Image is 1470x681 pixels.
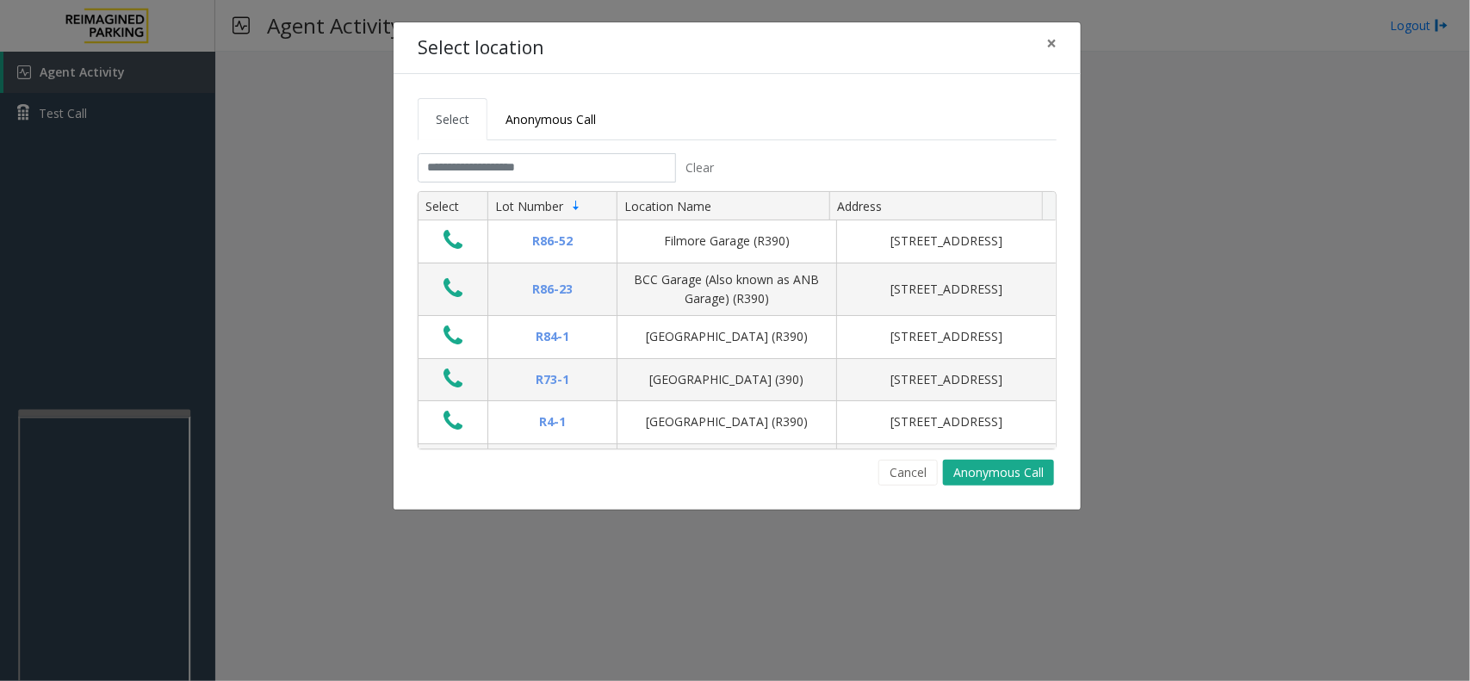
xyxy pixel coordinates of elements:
div: R86-52 [499,232,606,251]
span: Location Name [624,198,711,214]
div: [STREET_ADDRESS] [847,280,1045,299]
div: [GEOGRAPHIC_DATA] (390) [628,370,826,389]
span: Select [436,111,469,127]
span: Anonymous Call [506,111,596,127]
button: Anonymous Call [943,460,1054,486]
ul: Tabs [418,98,1057,140]
span: Lot Number [495,198,563,214]
div: [GEOGRAPHIC_DATA] (R390) [628,327,826,346]
div: [GEOGRAPHIC_DATA] (R390) [628,412,826,431]
div: R73-1 [499,370,606,389]
div: Data table [419,192,1056,449]
h4: Select location [418,34,543,62]
div: R86-23 [499,280,606,299]
button: Cancel [878,460,938,486]
div: [STREET_ADDRESS] [847,412,1045,431]
div: BCC Garage (Also known as ANB Garage) (R390) [628,270,826,309]
div: Filmore Garage (R390) [628,232,826,251]
div: [STREET_ADDRESS] [847,370,1045,389]
div: R4-1 [499,412,606,431]
span: Address [837,198,882,214]
div: R84-1 [499,327,606,346]
div: [STREET_ADDRESS] [847,232,1045,251]
span: Sortable [569,199,583,213]
th: Select [419,192,487,221]
button: Close [1034,22,1069,65]
div: [STREET_ADDRESS] [847,327,1045,346]
button: Clear [676,153,724,183]
span: × [1046,31,1057,55]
